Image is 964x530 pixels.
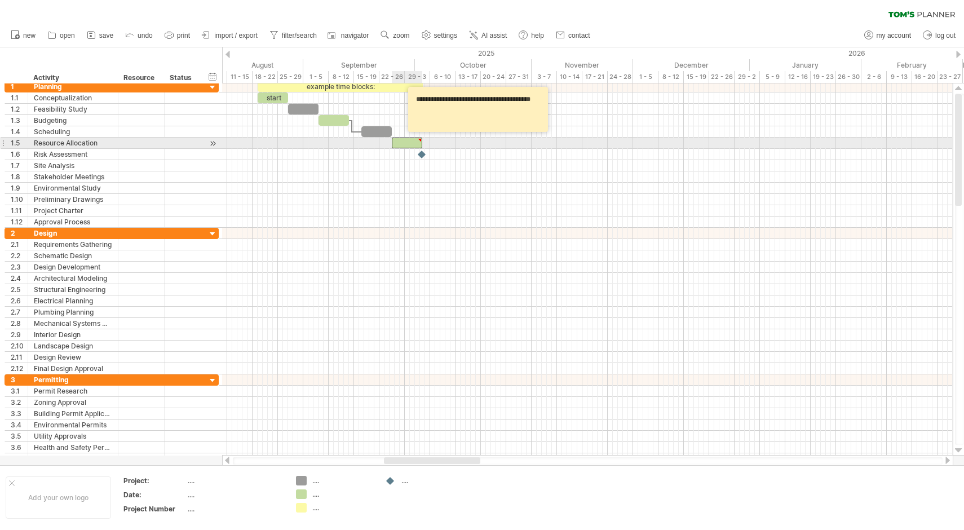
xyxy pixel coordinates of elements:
div: Fire Department Approval [34,453,112,464]
div: .... [188,476,282,485]
a: help [516,28,547,43]
div: 2.4 [11,273,28,284]
div: Planning [34,81,112,92]
div: Preliminary Drawings [34,194,112,205]
div: Permitting [34,374,112,385]
div: 2.11 [11,352,28,363]
div: 1.1 [11,92,28,103]
div: 12 - 16 [785,71,811,83]
span: settings [434,32,457,39]
div: example time blocks: [258,81,423,92]
div: Final Design Approval [34,363,112,374]
div: Design Review [34,352,112,363]
div: Architectural Modeling [34,273,112,284]
div: 2 [11,228,28,238]
div: 2.8 [11,318,28,329]
div: 3.4 [11,419,28,430]
div: 2.1 [11,239,28,250]
div: 1.5 [11,138,28,148]
div: 8 - 12 [329,71,354,83]
div: 1.10 [11,194,28,205]
div: 16 - 20 [912,71,938,83]
div: Schematic Design [34,250,112,261]
a: print [162,28,193,43]
div: Plumbing Planning [34,307,112,317]
div: Environmental Permits [34,419,112,430]
div: 8 - 12 [658,71,684,83]
div: 17 - 21 [582,71,608,83]
div: 2.3 [11,262,28,272]
div: 1.2 [11,104,28,114]
div: 1.3 [11,115,28,126]
div: 29 - 2 [735,71,760,83]
div: 3.2 [11,397,28,408]
div: Resource [123,72,158,83]
div: 2 - 6 [861,71,887,83]
div: 27 - 31 [506,71,532,83]
div: 29 - 3 [405,71,430,83]
div: Resource Allocation [34,138,112,148]
span: filter/search [282,32,317,39]
div: 1.11 [11,205,28,216]
div: 26 - 30 [836,71,861,83]
div: December 2025 [633,59,750,71]
span: print [177,32,190,39]
div: February 2026 [861,59,963,71]
div: .... [188,490,282,500]
a: filter/search [267,28,320,43]
div: 10 - 14 [557,71,582,83]
div: 1.7 [11,160,28,171]
div: 15 - 19 [684,71,709,83]
div: Activity [33,72,112,83]
span: my account [877,32,911,39]
div: Health and Safety Permits [34,442,112,453]
div: 18 - 22 [253,71,278,83]
div: January 2026 [750,59,861,71]
a: my account [861,28,914,43]
div: Add your own logo [6,476,111,519]
a: undo [122,28,156,43]
div: Project: [123,476,185,485]
div: August 2025 [197,59,303,71]
div: Site Analysis [34,160,112,171]
span: undo [138,32,153,39]
div: 9 - 13 [887,71,912,83]
div: 1.9 [11,183,28,193]
div: 22 - 26 [379,71,405,83]
div: Landscape Design [34,341,112,351]
div: Permit Research [34,386,112,396]
div: Approval Process [34,217,112,227]
div: start [258,92,288,103]
div: Utility Approvals [34,431,112,441]
span: save [99,32,113,39]
div: 1 - 5 [633,71,658,83]
div: 2.10 [11,341,28,351]
a: import / export [199,28,261,43]
div: Date: [123,490,185,500]
div: 1 [11,81,28,92]
div: Scheduling [34,126,112,137]
span: import / export [214,32,258,39]
div: October 2025 [415,59,532,71]
div: 2.7 [11,307,28,317]
div: 23 - 27 [938,71,963,83]
a: contact [553,28,594,43]
div: Conceptualization [34,92,112,103]
div: 2.5 [11,284,28,295]
div: Design [34,228,112,238]
div: 19 - 23 [811,71,836,83]
div: 1.12 [11,217,28,227]
span: AI assist [481,32,507,39]
div: 3.6 [11,442,28,453]
a: navigator [326,28,372,43]
div: .... [312,503,374,513]
a: save [84,28,117,43]
div: .... [312,489,374,499]
div: .... [312,476,374,485]
div: Stakeholder Meetings [34,171,112,182]
div: 25 - 29 [278,71,303,83]
div: Budgeting [34,115,112,126]
span: contact [568,32,590,39]
div: 3.1 [11,386,28,396]
a: settings [419,28,461,43]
